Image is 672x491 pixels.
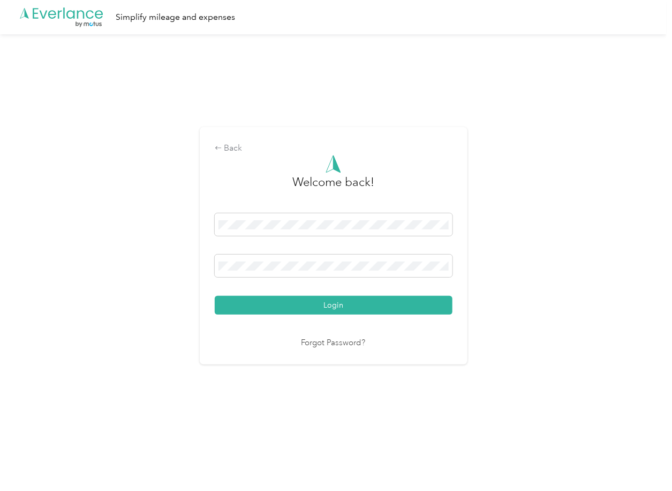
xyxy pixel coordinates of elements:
a: Forgot Password? [301,337,366,349]
div: Back [215,142,452,155]
div: Simplify mileage and expenses [116,11,235,24]
iframe: Everlance-gr Chat Button Frame [612,431,672,491]
button: Login [215,296,452,315]
h3: greeting [292,173,374,202]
